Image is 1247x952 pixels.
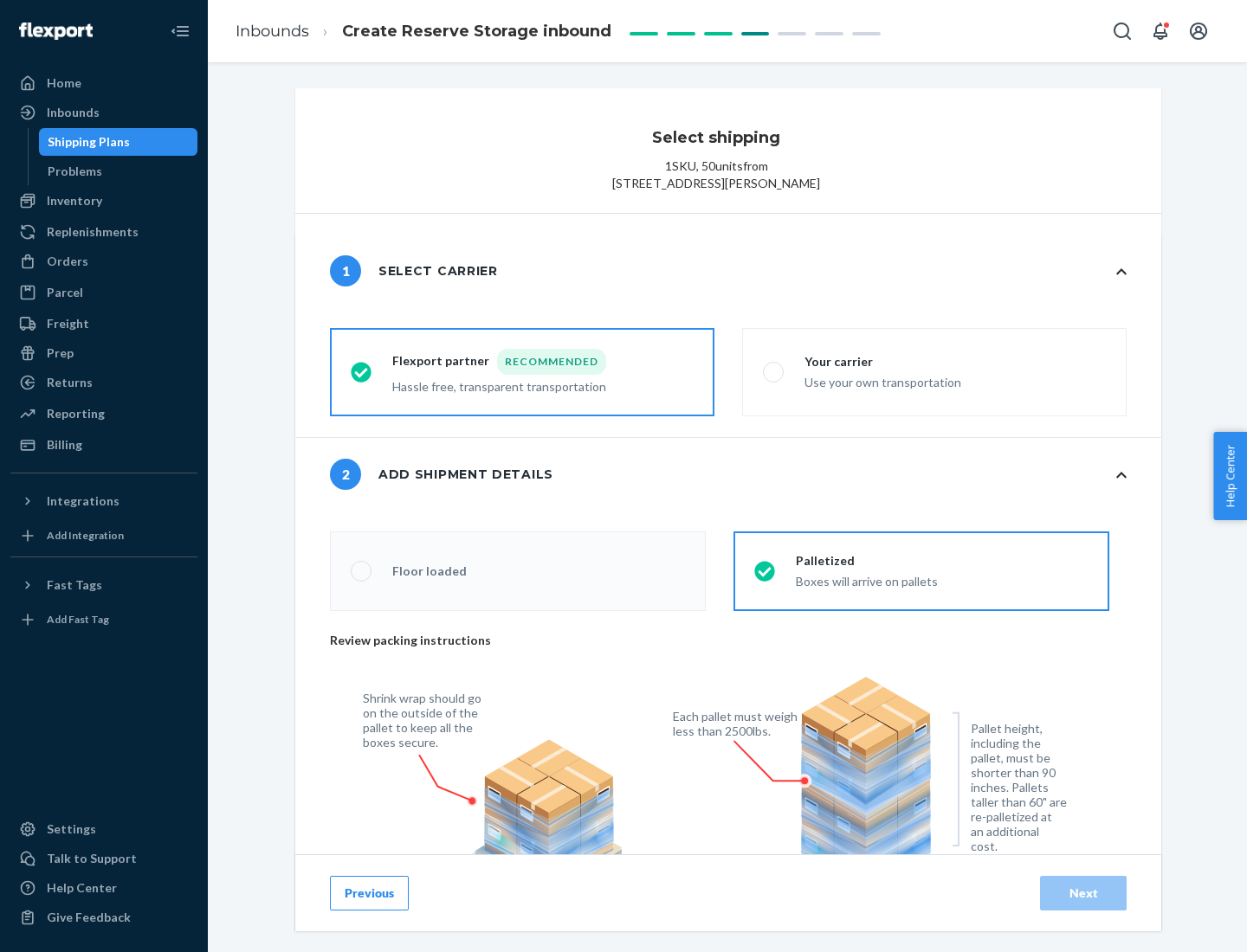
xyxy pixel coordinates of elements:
div: Returns [47,374,93,391]
p: 1 SKU , 50 units from [665,158,768,175]
div: Help Center [47,879,117,897]
div: Inbounds [47,104,100,121]
div: Freight [47,315,89,332]
div: Shipping Plans [48,133,130,151]
a: Orders [10,248,197,275]
button: Fast Tags [10,571,197,599]
div: Add shipment details [330,459,553,490]
div: Flexport partner [392,349,606,375]
a: Replenishments [10,218,197,246]
ol: breadcrumbs [222,6,625,57]
button: Open account menu [1181,14,1216,48]
a: Help Center [10,874,197,902]
div: Home [47,74,81,92]
div: Palletized [796,552,938,569]
div: Talk to Support [47,850,137,867]
a: Problems [39,158,198,185]
button: Help Center [1213,432,1247,520]
div: Replenishments [47,223,139,241]
a: Inbounds [10,99,197,126]
div: Inventory [47,192,102,209]
a: Reporting [10,400,197,428]
span: [STREET_ADDRESS][PERSON_NAME] [612,175,820,192]
span: 2 [330,459,361,490]
div: Your carrier [804,353,961,370]
span: 1 [330,255,361,286]
div: Parcel [47,284,83,301]
div: Give Feedback [47,909,131,926]
a: Add Fast Tag [10,606,197,634]
img: Flexport logo [19,23,93,40]
button: Next [1040,876,1127,910]
div: Add Fast Tag [47,612,109,627]
a: Inbounds [236,22,309,41]
figcaption: Pallet height, including the pallet, must be shorter than 90 inches. Pallets taller than 60" are ... [971,721,1067,853]
span: Create Reserve Storage inbound [342,22,611,41]
a: Prep [10,339,197,367]
figcaption: Each pallet must weigh less than 2500lbs. [673,709,802,738]
figcaption: Shrink wrap should go on the outside of the pallet to keep all the boxes secure. [363,691,492,749]
h3: Select shipping [652,126,780,149]
a: Talk to Support [10,845,197,872]
div: Select carrier [330,255,498,286]
a: Shipping Plans [39,128,198,156]
div: Settings [47,820,96,838]
div: Fast Tags [47,576,102,594]
div: Orders [47,253,88,270]
div: Hassle free, transparent transportation [392,375,606,396]
p: Review packing instructions [330,632,1109,649]
button: Previous [330,876,409,910]
div: Boxes will arrive on pallets [796,569,938,590]
div: Problems [48,163,102,180]
a: Add Integration [10,522,197,550]
a: Freight [10,310,197,338]
a: Returns [10,369,197,396]
div: Next [1055,884,1112,902]
div: Integrations [47,492,120,510]
button: Open Search Box [1105,14,1140,48]
button: Select shipping1SKU, 50unitsfrom[STREET_ADDRESS][PERSON_NAME] [295,88,1161,213]
a: Parcel [10,279,197,306]
button: Integrations [10,487,197,515]
a: Home [10,69,197,97]
div: Prep [47,344,74,362]
button: Close Navigation [163,14,197,48]
button: Give Feedback [10,904,197,931]
div: Reporting [47,405,105,422]
div: Recommended [497,349,606,375]
div: Add Integration [47,528,124,543]
div: Billing [47,436,82,453]
a: Settings [10,815,197,843]
a: Inventory [10,187,197,215]
button: Open notifications [1143,14,1178,48]
div: Use your own transportation [804,370,961,391]
div: Floor loaded [392,563,467,580]
a: Billing [10,431,197,459]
